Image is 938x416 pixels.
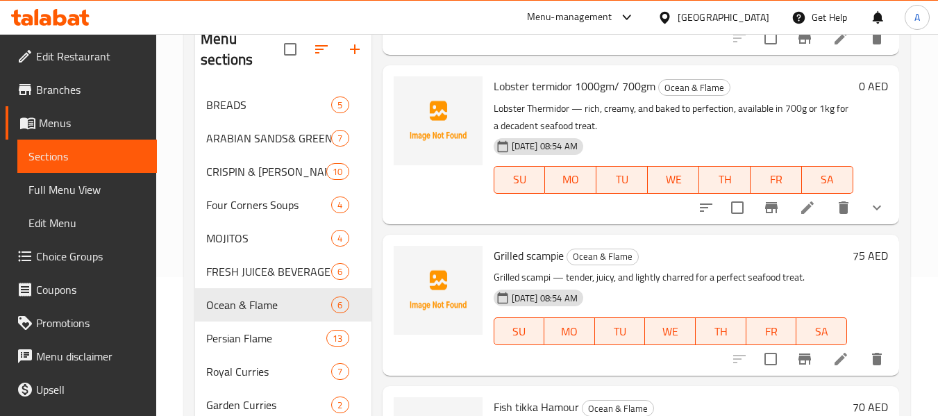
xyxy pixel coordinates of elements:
button: TH [699,166,751,194]
span: Branches [36,81,146,98]
h6: 75 AED [853,246,888,265]
button: FR [751,166,802,194]
button: delete [860,342,894,376]
span: 13 [327,332,348,345]
span: Select to update [756,24,785,53]
button: WE [645,317,696,345]
span: TH [701,322,741,342]
div: CRISPIN & [PERSON_NAME]10 [195,155,371,188]
span: Edit Restaurant [36,48,146,65]
button: MO [544,317,595,345]
button: sort-choices [689,191,723,224]
button: Branch-specific-item [755,191,788,224]
span: Lobster termidor 1000gm/ 700gm [494,76,655,97]
div: [GEOGRAPHIC_DATA] [678,10,769,25]
span: Sort sections [305,33,338,66]
a: Menus [6,106,157,140]
span: Grilled scampie [494,245,564,266]
span: [DATE] 08:54 AM [506,140,583,153]
a: Sections [17,140,157,173]
span: Garden Curries [206,397,331,413]
span: Ocean & Flame [206,297,331,313]
span: Select all sections [276,35,305,64]
a: Menu disclaimer [6,340,157,373]
p: Grilled scampi — tender, juicy, and lightly charred for a perfect seafood treat. [494,269,847,286]
span: Ocean & Flame [659,80,730,96]
button: Add section [338,33,371,66]
span: 6 [332,265,348,278]
span: MO [551,169,591,190]
div: BREADS5 [195,88,371,122]
span: 2 [332,399,348,412]
span: Four Corners Soups [206,197,331,213]
span: Edit Menu [28,215,146,231]
span: FRESH JUICE& BEVERAGES [206,263,331,280]
h2: Menu sections [201,28,283,70]
span: WE [651,322,690,342]
img: Grilled scampie [394,246,483,335]
span: 4 [332,232,348,245]
div: Persian Flame13 [195,322,371,355]
span: MO [550,322,589,342]
span: TU [601,322,640,342]
span: Royal Curries [206,363,331,380]
a: Edit Menu [17,206,157,240]
button: SA [802,166,853,194]
span: Ocean & Flame [567,249,638,265]
span: Select to update [723,193,752,222]
span: Menus [39,115,146,131]
a: Edit menu item [832,351,849,367]
div: Menu-management [527,9,612,26]
div: Ocean & Flame [658,79,730,96]
span: Full Menu View [28,181,146,198]
span: TH [705,169,745,190]
span: CRISPIN & [PERSON_NAME] [206,163,326,180]
span: Sections [28,148,146,165]
span: FR [752,322,792,342]
button: SA [796,317,847,345]
span: SA [807,169,848,190]
span: Persian Flame [206,330,326,347]
div: ARABIAN SANDS& GREENS7 [195,122,371,155]
img: Lobster termidor 1000gm/ 700gm [394,76,483,165]
div: items [331,130,349,147]
button: MO [545,166,596,194]
h6: 0 AED [859,76,888,96]
a: Full Menu View [17,173,157,206]
span: SA [802,322,841,342]
span: Coupons [36,281,146,298]
span: 7 [332,132,348,145]
a: Promotions [6,306,157,340]
button: FR [746,317,797,345]
span: 6 [332,299,348,312]
span: Choice Groups [36,248,146,265]
span: Select to update [756,344,785,374]
div: Ocean & Flame6 [195,288,371,322]
span: FR [756,169,796,190]
span: 10 [327,165,348,178]
span: Menu disclaimer [36,348,146,365]
svg: Show Choices [869,199,885,216]
a: Edit menu item [832,30,849,47]
button: TH [696,317,746,345]
button: WE [648,166,699,194]
span: WE [653,169,694,190]
a: Coupons [6,273,157,306]
button: TU [595,317,646,345]
span: Upsell [36,381,146,398]
div: Royal Curries7 [195,355,371,388]
span: ARABIAN SANDS& GREENS [206,130,331,147]
a: Choice Groups [6,240,157,273]
button: show more [860,191,894,224]
span: BREADS [206,97,331,113]
span: 5 [332,99,348,112]
p: Lobster Thermidor — rich, creamy, and baked to perfection, available in 700g or 1kg for a decaden... [494,100,853,135]
button: TU [596,166,648,194]
span: 4 [332,199,348,212]
div: FRESH JUICE& BEVERAGES6 [195,255,371,288]
div: items [326,330,349,347]
button: delete [827,191,860,224]
button: delete [860,22,894,55]
button: Branch-specific-item [788,22,821,55]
